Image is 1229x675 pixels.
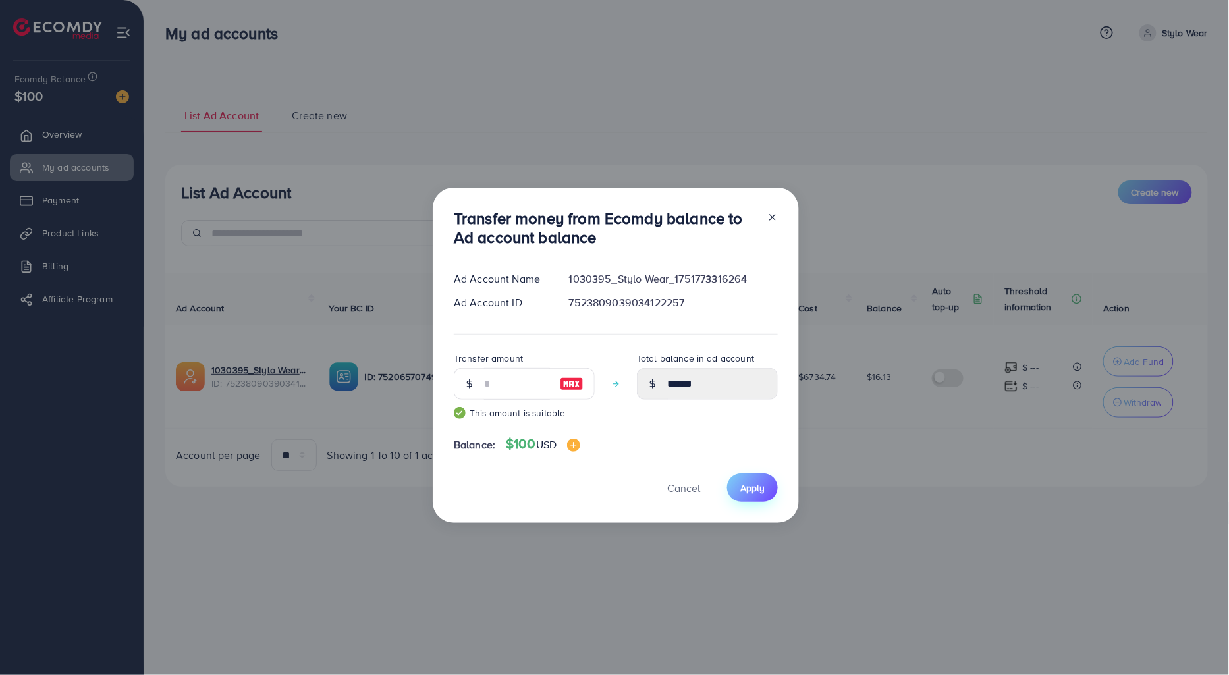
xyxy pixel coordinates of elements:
h3: Transfer money from Ecomdy balance to Ad account balance [454,209,757,247]
img: image [567,439,580,452]
span: Cancel [667,481,700,495]
button: Cancel [651,473,717,502]
h4: $100 [506,436,580,452]
div: Ad Account Name [443,271,559,286]
label: Transfer amount [454,352,523,365]
button: Apply [727,473,778,502]
label: Total balance in ad account [637,352,754,365]
div: 1030395_Stylo Wear_1751773316264 [559,271,788,286]
img: guide [454,407,466,419]
span: Balance: [454,437,495,452]
iframe: Chat [1173,616,1219,665]
div: Ad Account ID [443,295,559,310]
img: image [560,376,584,392]
small: This amount is suitable [454,406,595,419]
span: USD [536,437,557,452]
div: 7523809039034122257 [559,295,788,310]
span: Apply [740,481,765,495]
